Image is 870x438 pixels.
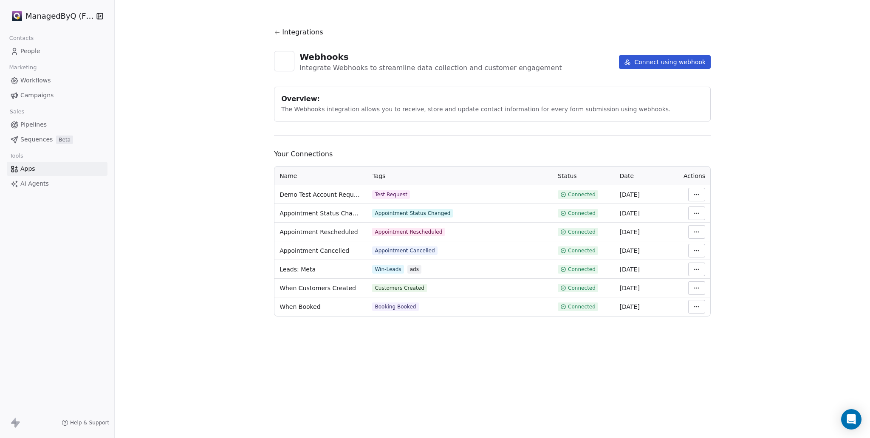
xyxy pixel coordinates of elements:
span: Workflows [20,76,51,85]
span: [DATE] [620,303,640,310]
a: Integrations [274,27,711,37]
span: Appointment Status Changed [280,209,362,218]
span: [DATE] [620,247,640,254]
a: Pipelines [7,118,107,132]
a: Workflows [7,73,107,88]
span: The Webhooks integration allows you to receive, store and update contact information for every fo... [281,106,670,113]
span: Connected [568,285,596,291]
span: Campaigns [20,91,54,100]
span: Connected [568,303,596,310]
a: Campaigns [7,88,107,102]
div: Appointment Cancelled [375,247,435,254]
span: Connected [568,229,596,235]
span: Tags [372,172,385,179]
span: Integrations [282,27,323,37]
div: Webhooks [299,51,562,63]
span: ManagedByQ (FZE) [25,11,94,22]
div: Appointment Status Changed [375,210,450,217]
span: Help & Support [70,419,109,426]
span: [DATE] [620,229,640,235]
div: Integrate Webhooks to streamline data collection and customer engagement [299,63,562,73]
span: Connected [568,191,596,198]
span: AI Agents [20,179,49,188]
a: Apps [7,162,107,176]
a: SequencesBeta [7,133,107,147]
div: Win-Leads [375,266,401,273]
span: Connected [568,266,596,273]
span: Name [280,172,297,179]
span: [DATE] [620,285,640,291]
span: When Customers Created [280,284,356,292]
span: Tools [6,150,27,162]
button: Connect using webhook [619,55,711,69]
span: People [20,47,40,56]
div: Open Intercom Messenger [841,409,862,430]
span: Date [620,172,634,179]
div: ads [410,266,419,273]
span: Leads: Meta [280,265,316,274]
div: Appointment Rescheduled [375,229,442,235]
a: AI Agents [7,177,107,191]
div: Booking Booked [375,303,416,310]
span: Contacts [6,32,37,45]
img: Stripe.png [12,11,22,21]
span: Marketing [6,61,40,74]
span: When Booked [280,302,321,311]
span: Appointment Cancelled [280,246,349,255]
a: Help & Support [62,419,109,426]
span: Appointment Rescheduled [280,228,358,236]
button: ManagedByQ (FZE) [10,9,90,23]
span: Beta [56,136,73,144]
div: Customers Created [375,285,424,291]
span: Status [558,172,577,179]
span: [DATE] [620,210,640,217]
div: Test Request [375,191,407,198]
span: Pipelines [20,120,47,129]
span: Sales [6,105,28,118]
span: Apps [20,164,35,173]
span: Sequences [20,135,53,144]
img: webhooks.svg [278,55,290,67]
span: Actions [684,172,705,179]
span: [DATE] [620,266,640,273]
span: Connected [568,247,596,254]
span: Connected [568,210,596,217]
a: People [7,44,107,58]
span: Your Connections [274,149,711,159]
span: Demo Test Account Request [280,190,362,199]
span: [DATE] [620,191,640,198]
div: Overview: [281,94,703,104]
